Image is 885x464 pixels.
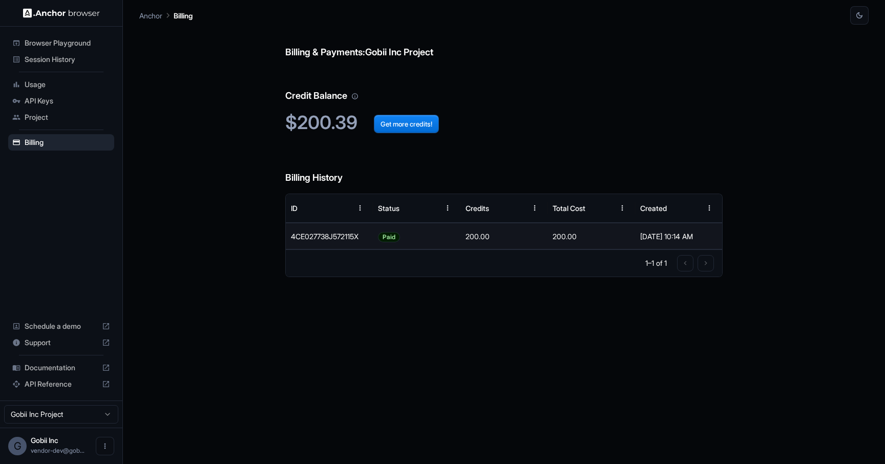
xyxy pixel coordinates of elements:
[8,35,114,51] div: Browser Playground
[438,199,457,217] button: Menu
[525,199,544,217] button: Menu
[640,223,717,249] div: [DATE] 10:14 AM
[682,199,700,217] button: Sort
[8,93,114,109] div: API Keys
[291,204,298,213] div: ID
[8,76,114,93] div: Usage
[285,25,723,60] h6: Billing & Payments: Gobii Inc Project
[285,150,723,185] h6: Billing History
[378,224,399,250] span: Paid
[8,318,114,334] div: Schedule a demo
[25,54,110,65] span: Session History
[25,112,110,122] span: Project
[25,137,110,147] span: Billing
[8,134,114,151] div: Billing
[374,115,439,133] button: Get more credits!
[25,96,110,106] span: API Keys
[25,321,98,331] span: Schedule a demo
[351,199,369,217] button: Menu
[139,10,193,21] nav: breadcrumb
[332,199,351,217] button: Sort
[640,204,667,213] div: Created
[31,436,58,445] span: Gobii Inc
[547,223,635,249] div: 200.00
[645,258,667,268] p: 1–1 of 1
[507,199,525,217] button: Sort
[378,204,399,213] div: Status
[613,199,631,217] button: Menu
[96,437,114,455] button: Open menu
[466,204,489,213] div: Credits
[8,334,114,351] div: Support
[595,199,613,217] button: Sort
[25,38,110,48] span: Browser Playground
[8,360,114,376] div: Documentation
[31,447,85,454] span: vendor-dev@gobii.ai
[25,363,98,373] span: Documentation
[8,51,114,68] div: Session History
[8,437,27,455] div: G
[286,223,373,249] div: 4CE027738J572115X
[700,199,719,217] button: Menu
[139,10,162,21] p: Anchor
[8,109,114,125] div: Project
[25,79,110,90] span: Usage
[351,93,359,100] svg: Your credit balance will be consumed as you use the API. Visit the usage page to view a breakdown...
[25,338,98,348] span: Support
[285,68,723,103] h6: Credit Balance
[174,10,193,21] p: Billing
[460,223,547,249] div: 200.00
[8,376,114,392] div: API Reference
[420,199,438,217] button: Sort
[285,112,723,134] h2: $200.39
[23,8,100,18] img: Anchor Logo
[25,379,98,389] span: API Reference
[553,204,585,213] div: Total Cost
